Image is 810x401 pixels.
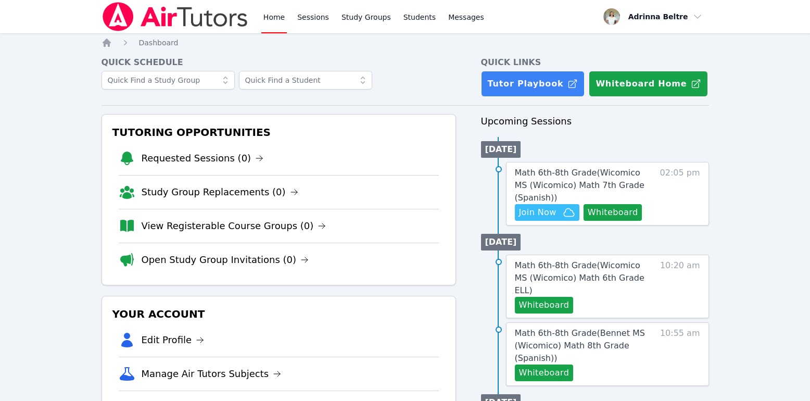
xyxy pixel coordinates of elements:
[142,333,205,347] a: Edit Profile
[515,328,645,363] span: Math 6th-8th Grade ( Bennet MS (Wicomico) Math 8th Grade (Spanish) )
[515,168,644,203] span: Math 6th-8th Grade ( Wicomico MS (Wicomico) Math 7th Grade (Spanish) )
[102,56,456,69] h4: Quick Schedule
[142,185,298,199] a: Study Group Replacements (0)
[102,37,709,48] nav: Breadcrumb
[515,167,654,204] a: Math 6th-8th Grade(Wicomico MS (Wicomico) Math 7th Grade (Spanish))
[448,12,484,22] span: Messages
[142,151,264,166] a: Requested Sessions (0)
[589,71,708,97] button: Whiteboard Home
[515,327,654,365] a: Math 6th-8th Grade(Bennet MS (Wicomico) Math 8th Grade (Spanish))
[481,234,521,250] li: [DATE]
[239,71,372,90] input: Quick Find a Student
[110,305,447,323] h3: Your Account
[142,219,326,233] a: View Registerable Course Groups (0)
[584,204,642,221] button: Whiteboard
[515,297,574,314] button: Whiteboard
[102,2,249,31] img: Air Tutors
[102,71,235,90] input: Quick Find a Study Group
[142,367,282,381] a: Manage Air Tutors Subjects
[139,37,179,48] a: Dashboard
[660,167,700,221] span: 02:05 pm
[481,114,709,129] h3: Upcoming Sessions
[139,39,179,47] span: Dashboard
[142,253,309,267] a: Open Study Group Invitations (0)
[660,259,700,314] span: 10:20 am
[515,365,574,381] button: Whiteboard
[515,260,644,295] span: Math 6th-8th Grade ( Wicomico MS (Wicomico) Math 6th Grade ELL )
[515,204,579,221] button: Join Now
[519,206,556,219] span: Join Now
[481,71,585,97] a: Tutor Playbook
[660,327,700,381] span: 10:55 am
[481,141,521,158] li: [DATE]
[481,56,709,69] h4: Quick Links
[110,123,447,142] h3: Tutoring Opportunities
[515,259,654,297] a: Math 6th-8th Grade(Wicomico MS (Wicomico) Math 6th Grade ELL)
